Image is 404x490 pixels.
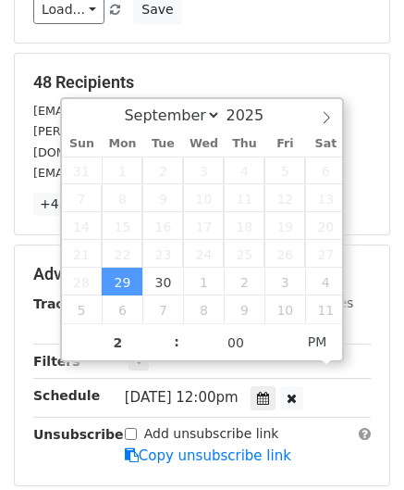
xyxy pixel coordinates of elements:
[183,268,224,295] span: October 1, 2025
[62,295,103,323] span: October 5, 2025
[183,212,224,240] span: September 17, 2025
[224,184,264,212] span: September 11, 2025
[142,295,183,323] span: October 7, 2025
[33,124,337,159] small: [PERSON_NAME][EMAIL_ADDRESS][PERSON_NAME][DOMAIN_NAME]
[33,296,95,311] strong: Tracking
[264,212,305,240] span: September 19, 2025
[183,157,224,184] span: September 3, 2025
[125,447,291,464] a: Copy unsubscribe link
[144,424,279,444] label: Add unsubscribe link
[62,157,103,184] span: August 31, 2025
[62,240,103,268] span: September 21, 2025
[102,240,142,268] span: September 22, 2025
[183,240,224,268] span: September 24, 2025
[224,157,264,184] span: September 4, 2025
[33,72,371,93] h5: 48 Recipients
[142,157,183,184] span: September 2, 2025
[224,138,264,150] span: Thu
[224,212,264,240] span: September 18, 2025
[305,184,346,212] span: September 13, 2025
[62,212,103,240] span: September 14, 2025
[142,212,183,240] span: September 16, 2025
[33,166,337,180] small: [EMAIL_ADDRESS][PERSON_NAME][DOMAIN_NAME]
[183,138,224,150] span: Wed
[33,264,371,284] h5: Advanced
[305,295,346,323] span: October 11, 2025
[305,268,346,295] span: October 4, 2025
[264,240,305,268] span: September 26, 2025
[264,268,305,295] span: October 3, 2025
[142,268,183,295] span: September 30, 2025
[179,324,292,361] input: Minute
[183,295,224,323] span: October 8, 2025
[102,295,142,323] span: October 6, 2025
[33,193,111,216] a: +45 more
[102,268,142,295] span: September 29, 2025
[183,184,224,212] span: September 10, 2025
[102,212,142,240] span: September 15, 2025
[292,323,343,360] span: Click to toggle
[305,212,346,240] span: September 20, 2025
[305,240,346,268] span: September 27, 2025
[221,107,288,124] input: Year
[62,268,103,295] span: September 28, 2025
[264,184,305,212] span: September 12, 2025
[224,240,264,268] span: September 25, 2025
[174,323,179,360] span: :
[142,138,183,150] span: Tue
[142,184,183,212] span: September 9, 2025
[62,324,175,361] input: Hour
[33,104,337,118] small: [EMAIL_ADDRESS][PERSON_NAME][DOMAIN_NAME]
[33,388,100,403] strong: Schedule
[102,157,142,184] span: September 1, 2025
[305,138,346,150] span: Sat
[125,389,239,406] span: [DATE] 12:00pm
[224,295,264,323] span: October 9, 2025
[33,354,80,369] strong: Filters
[102,184,142,212] span: September 8, 2025
[142,240,183,268] span: September 23, 2025
[62,138,103,150] span: Sun
[305,157,346,184] span: September 6, 2025
[264,138,305,150] span: Fri
[264,295,305,323] span: October 10, 2025
[224,268,264,295] span: October 2, 2025
[62,184,103,212] span: September 7, 2025
[102,138,142,150] span: Mon
[264,157,305,184] span: September 5, 2025
[33,427,124,442] strong: Unsubscribe
[312,401,404,490] iframe: Chat Widget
